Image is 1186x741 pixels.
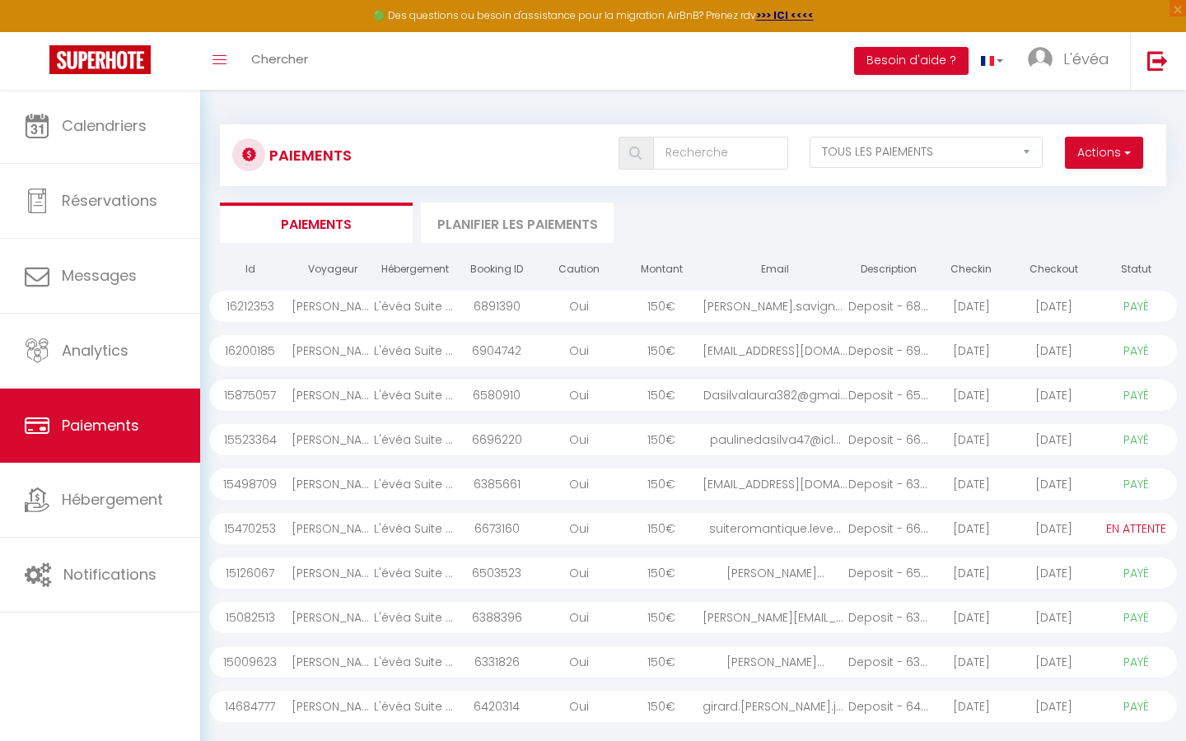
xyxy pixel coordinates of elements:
div: Oui [538,380,620,411]
div: [DATE] [930,335,1012,366]
span: € [665,387,675,403]
button: Besoin d'aide ? [854,47,969,75]
div: 16212353 [209,291,292,322]
div: 6904742 [456,335,539,366]
div: paulinedasilva47@icl... [703,424,847,455]
th: Montant [620,255,703,284]
div: [PERSON_NAME]... [703,646,847,678]
div: [DATE] [1012,335,1095,366]
div: [DATE] [1012,557,1095,589]
div: [PERSON_NAME]... [703,557,847,589]
div: [DATE] [1012,691,1095,722]
li: Paiements [220,203,413,243]
div: 150 [620,424,703,455]
div: L'évéa Suite Romantique Spa & Sauna [374,424,456,455]
span: € [665,431,675,448]
div: Deposit - 6503523 - ... [848,557,931,589]
div: L'évéa Suite Romantique Spa & Sauna [374,646,456,678]
div: [DATE] [1012,424,1095,455]
div: Deposit - 6388396 - ... [848,602,931,633]
div: [DATE] [930,513,1012,544]
span: € [665,520,675,537]
div: [PERSON_NAME][EMAIL_ADDRESS].... [703,602,847,633]
div: 15875057 [209,380,292,411]
div: [PERSON_NAME].savignac@wana... [703,291,847,322]
div: 14684777 [209,691,292,722]
div: L'évéa Suite Romantique Spa & Sauna [374,513,456,544]
div: Dasilvalaura382@gmai... [703,380,847,411]
div: 6696220 [456,424,539,455]
div: Oui [538,691,620,722]
div: 150 [620,335,703,366]
th: Description [848,255,931,284]
div: Oui [538,424,620,455]
span: Chercher [251,50,308,68]
span: € [665,698,675,715]
div: Oui [538,335,620,366]
span: € [665,298,675,315]
div: 15498709 [209,468,292,500]
div: [PERSON_NAME] [292,691,374,722]
a: ... L'évéa [1016,32,1130,90]
div: 150 [620,602,703,633]
div: [PERSON_NAME] [292,424,374,455]
div: 15082513 [209,602,292,633]
div: [DATE] [930,602,1012,633]
div: 16200185 [209,335,292,366]
div: Oui [538,291,620,322]
div: 6388396 [456,602,539,633]
div: 6891390 [456,291,539,322]
div: 150 [620,468,703,500]
div: [PERSON_NAME] [292,380,374,411]
div: 150 [620,380,703,411]
th: Booking ID [456,255,539,284]
div: 150 [620,691,703,722]
div: [DATE] [930,691,1012,722]
div: [DATE] [930,380,1012,411]
div: [DATE] [1012,291,1095,322]
div: Deposit - 6580910 - ... [848,380,931,411]
div: girard.[PERSON_NAME].jg@gm... [703,691,847,722]
img: logout [1147,50,1168,71]
th: Checkout [1012,255,1095,284]
a: >>> ICI <<<< [756,8,814,22]
div: Oui [538,557,620,589]
div: 150 [620,646,703,678]
span: Notifications [63,564,156,585]
div: 6673160 [456,513,539,544]
span: € [665,609,675,626]
img: Super Booking [49,45,151,74]
div: [DATE] [930,468,1012,500]
div: Deposit - 6331826 - ... [848,646,931,678]
div: Oui [538,646,620,678]
div: [PERSON_NAME] [292,468,374,500]
div: L'évéa Suite Romantique Spa & Sauna [374,691,456,722]
div: 150 [620,513,703,544]
img: ... [1028,47,1053,72]
div: [DATE] [1012,602,1095,633]
span: € [665,565,675,581]
div: [PERSON_NAME] [292,557,374,589]
div: Oui [538,602,620,633]
div: [PERSON_NAME] [292,646,374,678]
div: [PERSON_NAME] [292,602,374,633]
span: € [665,654,675,670]
div: L'évéa Suite Romantique Spa & Sauna [374,602,456,633]
th: Id [209,255,292,284]
span: Réservations [62,190,157,211]
div: Oui [538,513,620,544]
div: 6420314 [456,691,539,722]
div: 6503523 [456,557,539,589]
span: Messages [62,265,137,286]
div: [DATE] [1012,380,1095,411]
div: 15470253 [209,513,292,544]
div: Deposit - 6673160 - ... [848,513,931,544]
div: Deposit - 6904742 - ... [848,335,931,366]
div: [DATE] [930,557,1012,589]
div: 6385661 [456,468,539,500]
th: Statut [1095,255,1177,284]
div: Deposit - 6385661 - ... [848,468,931,500]
div: 6580910 [456,380,539,411]
div: [DATE] [930,291,1012,322]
